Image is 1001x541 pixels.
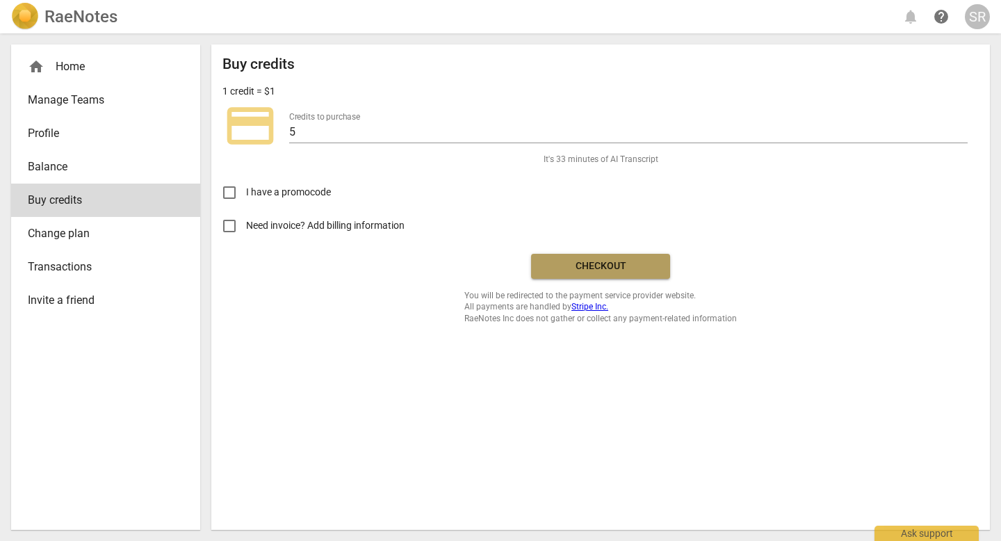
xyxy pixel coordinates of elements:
span: Invite a friend [28,292,172,309]
span: Profile [28,125,172,142]
span: I have a promocode [246,185,331,200]
div: Ask support [874,526,979,541]
span: credit_card [222,98,278,154]
div: Home [28,58,172,75]
button: Checkout [531,254,670,279]
span: home [28,58,44,75]
h2: Buy credits [222,56,295,73]
p: 1 credit = $1 [222,84,275,99]
a: Invite a friend [11,284,200,317]
a: Change plan [11,217,200,250]
span: It's 33 minutes of AI Transcript [544,154,658,165]
a: Stripe Inc. [571,302,608,312]
span: Need invoice? Add billing information [246,218,407,233]
span: Transactions [28,259,172,275]
h2: RaeNotes [44,7,117,26]
a: Balance [11,150,200,184]
span: Manage Teams [28,92,172,108]
a: Profile [11,117,200,150]
label: Credits to purchase [289,113,360,121]
span: You will be redirected to the payment service provider website. All payments are handled by RaeNo... [464,290,737,325]
span: Buy credits [28,192,172,209]
a: Help [929,4,954,29]
div: Home [11,50,200,83]
button: SR [965,4,990,29]
a: Transactions [11,250,200,284]
span: Checkout [542,259,659,273]
span: Balance [28,159,172,175]
span: Change plan [28,225,172,242]
img: Logo [11,3,39,31]
a: LogoRaeNotes [11,3,117,31]
span: help [933,8,950,25]
a: Manage Teams [11,83,200,117]
a: Buy credits [11,184,200,217]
